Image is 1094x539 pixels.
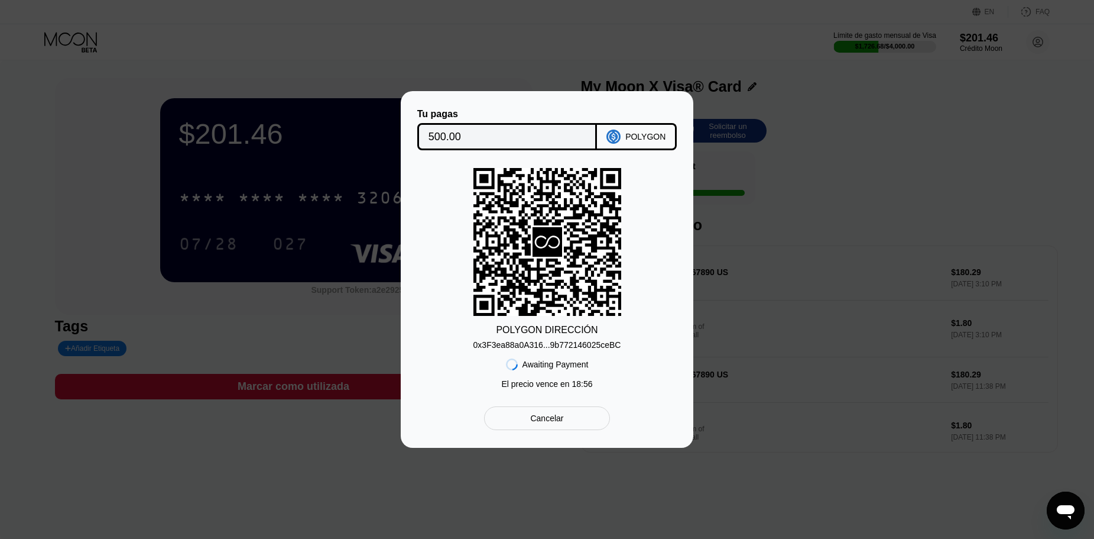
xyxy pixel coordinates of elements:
div: POLYGON [625,132,666,141]
div: 0x3F3ea88a0A316...9b772146025ceBC [473,335,621,350]
div: 0x3F3ea88a0A316...9b772146025ceBC [473,340,621,350]
div: Awaiting Payment [522,360,589,369]
iframe: Botón para iniciar la ventana de mensajería [1047,492,1085,530]
div: El precio vence en [501,379,592,389]
div: Cancelar [484,406,610,430]
span: 18 : 56 [572,379,593,389]
div: Tu pagasPOLYGON [418,109,676,150]
div: Cancelar [530,413,563,424]
div: POLYGON DIRECCIÓN [496,325,598,335]
div: Tu pagas [417,109,598,120]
